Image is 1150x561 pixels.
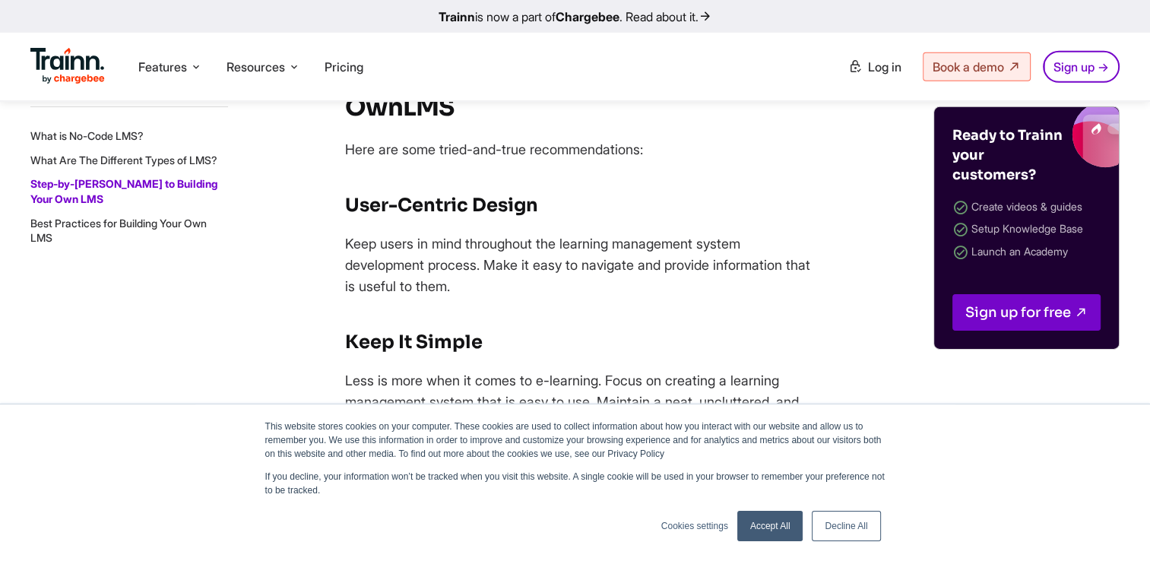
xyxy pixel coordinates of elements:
p: If you decline, your information won’t be tracked when you visit this website. A single cookie wi... [265,470,885,497]
li: Launch an Academy [952,242,1101,264]
img: Trainn Logo [30,48,105,84]
a: What is No-Code LMS? [30,129,144,142]
span: Book a demo [933,59,1004,74]
a: Sign up → [1043,51,1120,83]
li: Create videos & guides [952,197,1101,219]
p: Keep users in mind throughout the learning management system development process. Make it easy to... [345,233,816,297]
a: Best Practices for Building Your Own LMS [30,216,207,244]
a: Step-by-[PERSON_NAME] to Building Your Own LMS [30,177,217,205]
a: What Are The Different Types of LMS? [30,154,217,166]
a: Decline All [812,511,880,541]
img: Trainn blogs [965,107,1119,168]
strong: LMS [403,92,454,122]
strong: User-Centric Design [345,194,538,217]
a: Sign up for free [952,294,1101,331]
a: Log in [839,53,911,81]
strong: Building Your Own [345,55,712,122]
span: Features [138,59,187,75]
a: Pricing [325,59,363,74]
a: Book a demo [923,52,1031,81]
li: Setup Knowledge Base [952,219,1101,241]
span: Resources [227,59,285,75]
b: Trainn [439,9,475,24]
p: Less is more when it comes to e-learning. Focus on creating a learning management system that is ... [345,370,816,434]
b: Chargebee [556,9,619,24]
a: Cookies settings [661,519,728,533]
p: This website stores cookies on your computer. These cookies are used to collect information about... [265,420,885,461]
h4: Ready to Trainn your customers? [952,125,1066,185]
p: Here are some tried-and-true recommendations: [345,139,816,160]
strong: Keep It Simple [345,331,483,353]
a: Accept All [737,511,803,541]
span: Log in [868,59,901,74]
